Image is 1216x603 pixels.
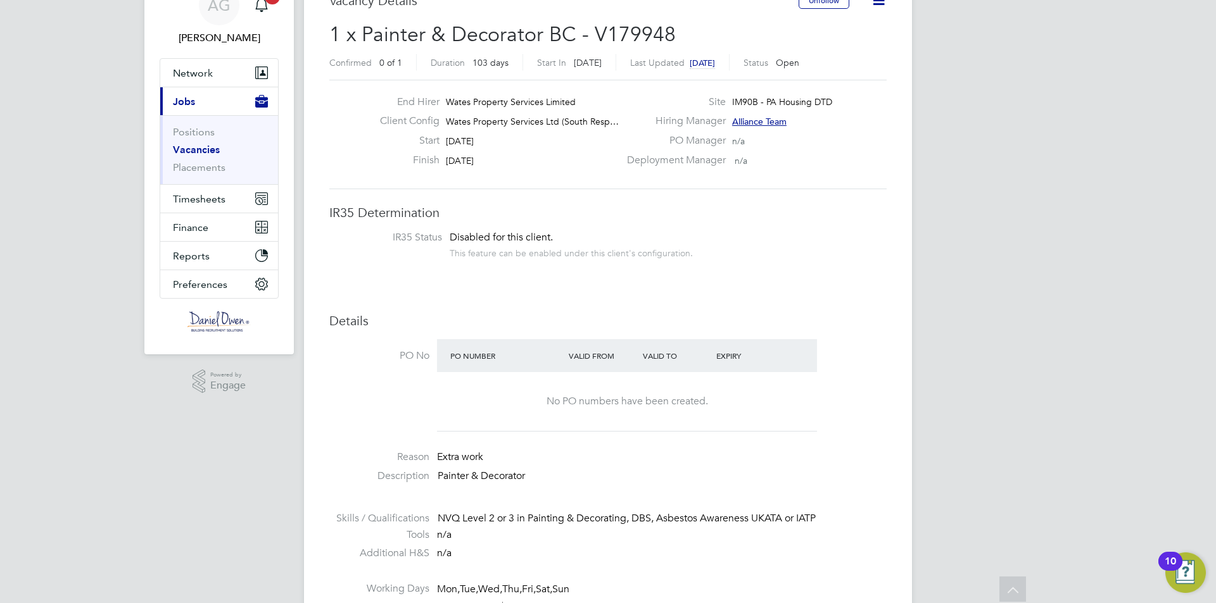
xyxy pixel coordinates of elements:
[450,395,804,408] div: No PO numbers have been created.
[450,231,553,244] span: Disabled for this client.
[447,344,566,367] div: PO Number
[437,547,452,559] span: n/a
[446,155,474,166] span: [DATE]
[329,469,429,483] label: Description
[1165,561,1176,578] div: 10
[735,155,747,166] span: n/a
[173,278,227,290] span: Preferences
[160,87,278,115] button: Jobs
[450,244,693,259] div: This feature can be enabled under this client's configuration.
[713,344,787,367] div: Expiry
[160,270,278,298] button: Preferences
[160,311,279,332] a: Go to home page
[160,30,279,46] span: Amy Garcia
[732,135,745,147] span: n/a
[173,126,215,138] a: Positions
[329,22,676,47] span: 1 x Painter & Decorator BC - V179948
[502,583,522,595] span: Thu,
[193,370,246,394] a: Powered byEngage
[537,57,566,68] label: Start In
[619,96,726,109] label: Site
[1165,552,1206,593] button: Open Resource Center, 10 new notifications
[619,115,726,128] label: Hiring Manager
[342,231,442,244] label: IR35 Status
[370,134,440,147] label: Start
[329,512,429,525] label: Skills / Qualifications
[210,370,246,380] span: Powered by
[536,583,552,595] span: Sat,
[173,161,225,173] a: Placements
[160,185,278,213] button: Timesheets
[460,583,478,595] span: Tue,
[630,57,685,68] label: Last Updated
[744,57,768,68] label: Status
[379,57,402,68] span: 0 of 1
[370,154,440,167] label: Finish
[329,547,429,560] label: Additional H&S
[173,96,195,108] span: Jobs
[329,528,429,542] label: Tools
[437,583,460,595] span: Mon,
[370,115,440,128] label: Client Config
[446,96,576,108] span: Wates Property Services Limited
[173,193,225,205] span: Timesheets
[187,311,251,332] img: danielowen-logo-retina.png
[446,135,474,147] span: [DATE]
[566,344,640,367] div: Valid From
[552,583,569,595] span: Sun
[173,250,210,262] span: Reports
[329,451,429,464] label: Reason
[446,116,619,127] span: Wates Property Services Ltd (South Resp…
[329,349,429,363] label: PO No
[160,115,278,184] div: Jobs
[574,57,602,68] span: [DATE]
[329,57,372,68] label: Confirmed
[640,344,714,367] div: Valid To
[732,116,787,127] span: Alliance Team
[173,67,213,79] span: Network
[472,57,509,68] span: 103 days
[690,58,715,68] span: [DATE]
[438,469,887,483] p: Painter & Decorator
[160,59,278,87] button: Network
[329,313,887,329] h3: Details
[173,144,220,156] a: Vacancies
[370,96,440,109] label: End Hirer
[478,583,502,595] span: Wed,
[522,583,536,595] span: Fri,
[431,57,465,68] label: Duration
[329,204,887,221] h3: IR35 Determination
[437,451,483,463] span: Extra work
[437,528,452,541] span: n/a
[329,582,429,595] label: Working Days
[619,134,726,147] label: PO Manager
[160,213,278,241] button: Finance
[732,96,832,108] span: IM90B - PA Housing DTD
[160,242,278,270] button: Reports
[619,154,726,167] label: Deployment Manager
[776,57,799,68] span: Open
[438,512,887,525] div: NVQ Level 2 or 3 in Painting & Decorating, DBS, Asbestos Awareness UKATA or IATP
[210,380,246,391] span: Engage
[173,221,208,233] span: Finance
